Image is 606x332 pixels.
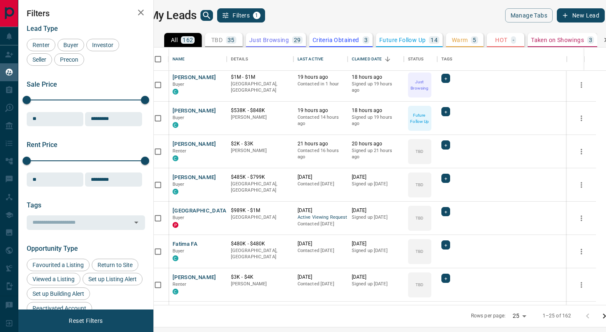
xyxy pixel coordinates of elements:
p: [GEOGRAPHIC_DATA], [GEOGRAPHIC_DATA] [231,247,289,260]
button: Fatima FA [173,240,198,248]
div: condos.ca [173,122,178,128]
p: 19 hours ago [298,74,343,81]
button: [PERSON_NAME] [173,107,216,115]
p: [DATE] [298,207,343,214]
span: Sale Price [27,80,57,88]
div: + [441,207,450,216]
span: + [444,74,447,82]
span: + [444,241,447,249]
button: more [575,279,588,291]
p: 3 [589,37,592,43]
p: 35 [228,37,235,43]
p: Future Follow Up [379,37,426,43]
div: Reactivated Account [27,302,92,315]
div: + [441,240,450,250]
span: Buyer [173,115,185,120]
span: + [444,174,447,182]
p: $3K - $4K [231,274,289,281]
p: Signed up 21 hours ago [352,147,400,160]
p: Contacted [DATE] [298,181,343,187]
div: 25 [509,310,529,322]
p: $2K - $3K [231,140,289,147]
p: $538K - $848K [231,107,289,114]
button: more [575,145,588,158]
h1: My Leads [149,9,197,22]
span: + [444,274,447,282]
p: [GEOGRAPHIC_DATA] [231,214,289,221]
p: Contacted 14 hours ago [298,114,343,127]
button: Manage Tabs [505,8,553,22]
p: 5 [473,37,476,43]
div: Last Active [293,47,348,71]
div: Seller [27,53,52,66]
div: Investor [86,39,119,51]
p: 29 [294,37,301,43]
div: Status [404,47,437,71]
p: Contacted [DATE] [298,247,343,254]
p: $1M - $1M [231,74,289,81]
p: [DATE] [298,174,343,181]
span: 1 [254,12,260,18]
p: $480K - $480K [231,240,289,247]
div: Claimed Date [348,47,404,71]
p: [DATE] [298,240,343,247]
span: Seller [30,56,49,63]
p: HOT [495,37,507,43]
p: [DATE] [352,174,400,181]
p: $485K - $799K [231,174,289,181]
span: Return to Site [95,262,135,268]
div: condos.ca [173,155,178,161]
span: Buyer [173,82,185,87]
button: more [575,245,588,258]
p: 21 hours ago [298,140,343,147]
p: TBD [416,282,423,288]
span: Favourited a Listing [30,262,87,268]
p: 19 hours ago [298,107,343,114]
span: Renter [30,42,53,48]
span: Active Viewing Request [298,214,343,221]
button: Sort [382,53,393,65]
button: more [575,79,588,91]
div: + [441,107,450,116]
div: Renter [27,39,55,51]
span: + [444,207,447,216]
span: Renter [173,148,187,154]
div: + [441,174,450,183]
p: TBD [416,215,423,221]
button: [PERSON_NAME] [173,274,216,282]
p: Rows per page: [471,312,506,320]
p: 14 [431,37,438,43]
p: - [513,37,514,43]
span: Buyer [173,248,185,254]
span: Renter [173,282,187,287]
h2: Filters [27,8,145,18]
p: 18 hours ago [352,107,400,114]
p: 3 [364,37,368,43]
p: TBD [416,148,423,155]
p: [DATE] [352,274,400,281]
button: Reset Filters [63,314,108,328]
button: [PERSON_NAME] [173,74,216,82]
p: Contacted [DATE] [298,281,343,287]
p: Contacted [DATE] [298,221,343,227]
p: Future Follow Up [409,112,431,125]
p: [PERSON_NAME] [231,147,289,154]
button: [PERSON_NAME] [173,140,216,148]
span: Reactivated Account [30,305,89,312]
span: Buyer [173,182,185,187]
button: more [575,179,588,191]
button: more [575,112,588,125]
div: Tags [441,47,453,71]
div: condos.ca [173,255,178,261]
div: Details [231,47,248,71]
p: TBD [416,248,423,255]
div: Name [173,47,185,71]
p: Contacted in 1 hour [298,81,343,87]
span: Buyer [173,215,185,220]
p: Signed up 19 hours ago [352,114,400,127]
span: Rent Price [27,141,58,149]
p: Criteria Obtained [313,37,359,43]
span: Buyer [60,42,81,48]
div: Tags [437,47,567,71]
p: 1–25 of 162 [543,312,571,320]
